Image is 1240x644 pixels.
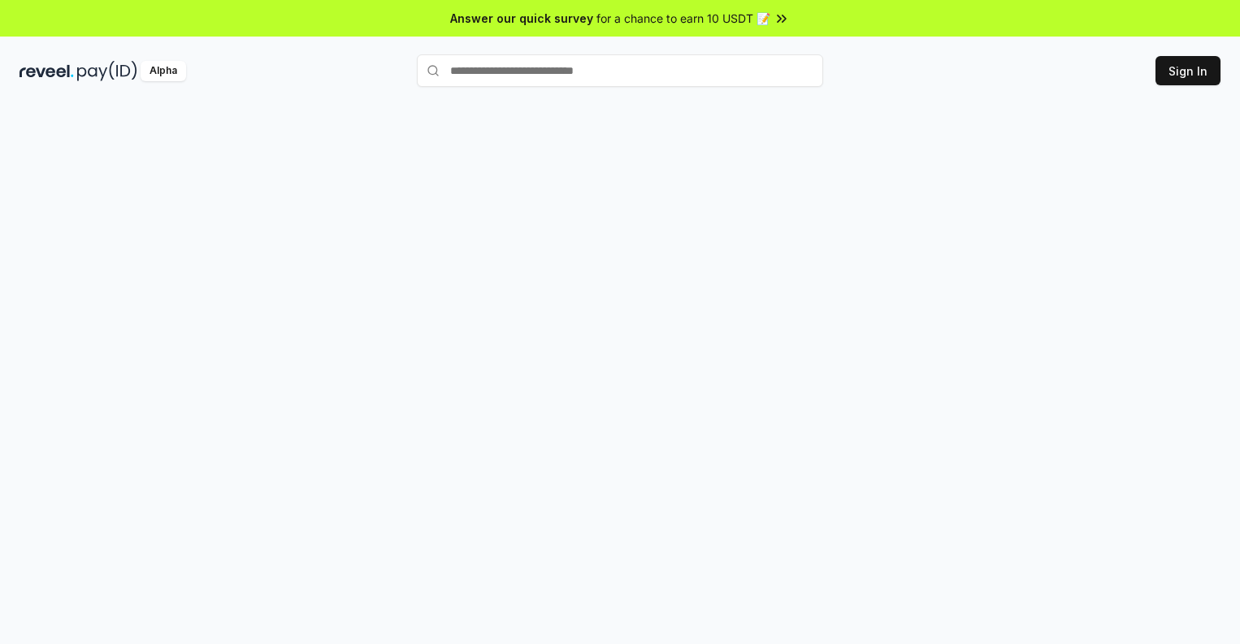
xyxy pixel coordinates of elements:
[20,61,74,81] img: reveel_dark
[77,61,137,81] img: pay_id
[1155,56,1220,85] button: Sign In
[450,10,593,27] span: Answer our quick survey
[596,10,770,27] span: for a chance to earn 10 USDT 📝
[141,61,186,81] div: Alpha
